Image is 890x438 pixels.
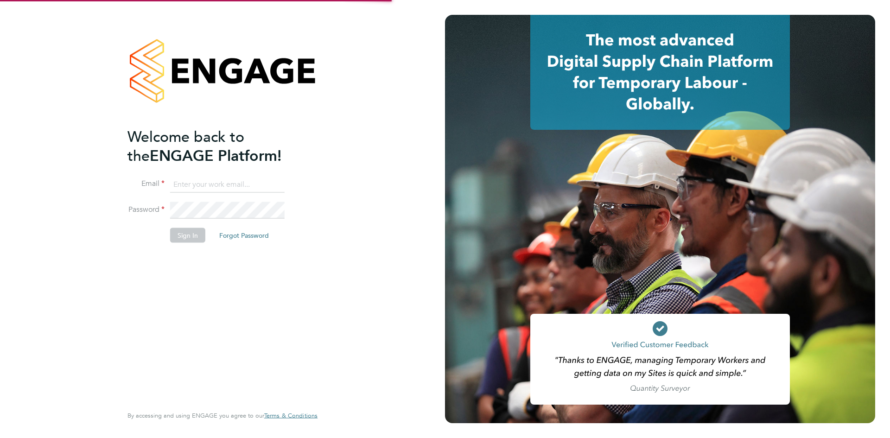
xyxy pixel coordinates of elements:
span: By accessing and using ENGAGE you agree to our [127,412,318,419]
input: Enter your work email... [170,176,285,193]
label: Password [127,205,165,215]
label: Email [127,179,165,189]
a: Terms & Conditions [264,412,318,419]
h2: ENGAGE Platform! [127,127,308,165]
span: Welcome back to the [127,127,244,165]
button: Sign In [170,228,205,243]
button: Forgot Password [212,228,276,243]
